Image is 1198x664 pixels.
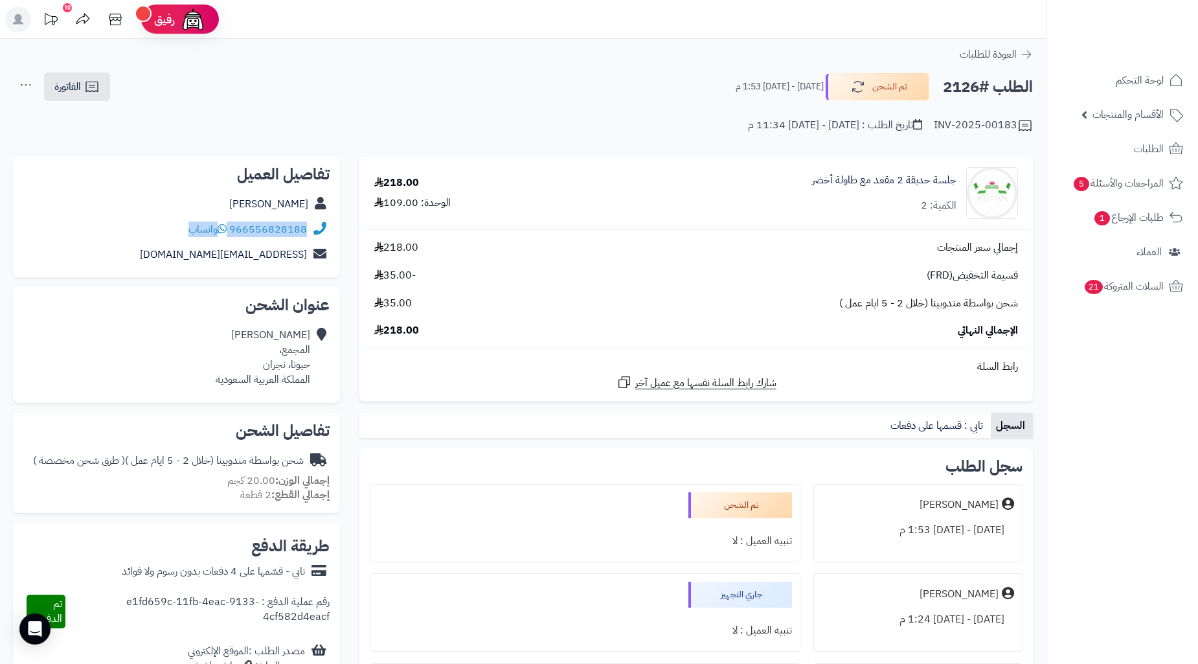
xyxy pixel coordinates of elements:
a: السلات المتروكة21 [1054,271,1190,302]
span: الطلبات [1134,140,1164,158]
span: تم الدفع [41,596,62,626]
span: -35.00 [374,268,416,283]
div: [PERSON_NAME] المجمع، حبونا، نجران المملكة العربية السعودية [216,328,310,387]
span: لوحة التحكم [1116,71,1164,89]
a: طلبات الإرجاع1 [1054,202,1190,233]
img: ai-face.png [180,6,206,32]
span: 5 [1074,177,1089,191]
div: رابط السلة [365,360,1028,374]
span: 1 [1094,211,1110,225]
a: لوحة التحكم [1054,65,1190,96]
span: 35.00 [374,296,412,311]
div: [PERSON_NAME] [920,498,999,512]
span: 21 [1085,280,1103,294]
span: العودة للطلبات [960,47,1017,62]
span: العملاء [1136,243,1162,261]
div: تابي - قسّمها على 4 دفعات بدون رسوم ولا فوائد [122,564,305,579]
div: 10 [63,3,72,12]
h2: عنوان الشحن [23,297,330,313]
strong: إجمالي القطع: [271,487,330,503]
div: Open Intercom Messenger [19,613,51,645]
div: [DATE] - [DATE] 1:24 م [822,607,1014,632]
a: جلسة حديقة 2 مقعد مع طاولة أخضر [812,173,956,188]
span: شحن بواسطة مندوبينا (خلال 2 - 5 ايام عمل ) [839,296,1018,311]
a: [EMAIL_ADDRESS][DOMAIN_NAME] [140,247,307,262]
span: طلبات الإرجاع [1093,209,1164,227]
a: [PERSON_NAME] [229,196,308,212]
div: INV-2025-00183 [934,118,1033,133]
div: رقم عملية الدفع : e1fd659c-11fb-4eac-9133-4cf582d4eacf [65,595,330,628]
span: 218.00 [374,323,419,338]
h3: سجل الطلب [945,459,1023,474]
a: واتساب [188,222,227,237]
div: الكمية: 2 [921,198,956,213]
a: تابي : قسمها على دفعات [885,413,991,439]
div: تنبيه العميل : لا [378,618,792,643]
span: شارك رابط السلة نفسها مع عميل آخر [635,376,776,391]
span: رفيق [154,12,175,27]
h2: الطلب #2126 [943,74,1033,100]
span: السلات المتروكة [1083,277,1164,295]
div: [DATE] - [DATE] 1:53 م [822,518,1014,543]
a: تحديثات المنصة [34,6,67,36]
div: الوحدة: 109.00 [374,196,451,211]
div: تاريخ الطلب : [DATE] - [DATE] 11:34 م [748,118,922,133]
a: 966556828188 [229,222,307,237]
span: الفاتورة [54,79,81,95]
span: 218.00 [374,240,418,255]
strong: إجمالي الوزن: [275,473,330,488]
button: تم الشحن [826,73,929,100]
div: تنبيه العميل : لا [378,529,792,554]
div: شحن بواسطة مندوبينا (خلال 2 - 5 ايام عمل ) [33,453,304,468]
span: إجمالي سعر المنتجات [937,240,1018,255]
span: الإجمالي النهائي [958,323,1018,338]
div: [PERSON_NAME] [920,587,999,602]
h2: تفاصيل العميل [23,166,330,182]
a: الفاتورة [44,73,110,101]
a: العملاء [1054,236,1190,268]
img: 1753686337-1734447034-110124010020-1000x1000-90x90.jpg [967,167,1017,219]
span: المراجعات والأسئلة [1072,174,1164,192]
small: 20.00 كجم [227,473,330,488]
a: العودة للطلبات [960,47,1033,62]
small: 2 قطعة [240,487,330,503]
h2: تفاصيل الشحن [23,423,330,439]
span: الأقسام والمنتجات [1092,106,1164,124]
div: 218.00 [374,176,419,190]
small: [DATE] - [DATE] 1:53 م [736,80,824,93]
a: المراجعات والأسئلة5 [1054,168,1190,199]
span: ( طرق شحن مخصصة ) [33,453,125,468]
a: السجل [991,413,1033,439]
img: logo-2.png [1110,36,1186,63]
div: جاري التجهيز [688,582,792,608]
div: تم الشحن [688,492,792,518]
h2: طريقة الدفع [251,538,330,554]
a: الطلبات [1054,133,1190,165]
span: قسيمة التخفيض(FRD) [927,268,1018,283]
a: شارك رابط السلة نفسها مع عميل آخر [616,374,776,391]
